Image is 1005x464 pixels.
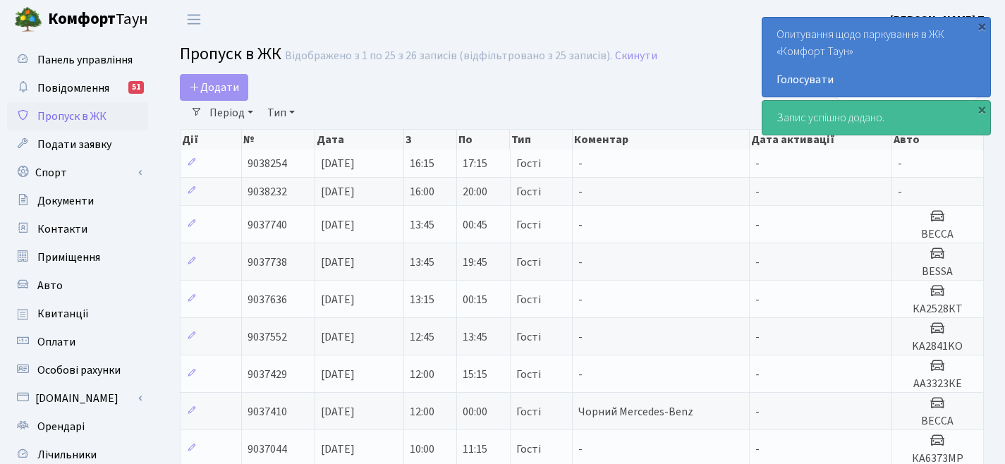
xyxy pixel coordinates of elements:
[242,130,315,149] th: №
[975,19,989,33] div: ×
[516,219,541,231] span: Гості
[37,362,121,378] span: Особові рахунки
[128,81,144,94] div: 51
[7,130,148,159] a: Подати заявку
[7,300,148,328] a: Квитанції
[755,156,760,171] span: -
[410,367,434,382] span: 12:00
[321,329,355,345] span: [DATE]
[755,367,760,382] span: -
[463,156,487,171] span: 17:15
[37,221,87,237] span: Контакти
[898,228,977,241] h5: BECCA
[248,329,287,345] span: 9037552
[410,441,434,457] span: 10:00
[7,102,148,130] a: Пропуск в ЖК
[755,184,760,200] span: -
[248,441,287,457] span: 9037044
[578,184,583,200] span: -
[463,329,487,345] span: 13:45
[898,340,977,353] h5: KA2841KO
[975,102,989,116] div: ×
[321,367,355,382] span: [DATE]
[463,184,487,200] span: 20:00
[321,217,355,233] span: [DATE]
[248,217,287,233] span: 9037740
[285,49,612,63] div: Відображено з 1 по 25 з 26 записів (відфільтровано з 25 записів).
[7,215,148,243] a: Контакти
[37,419,85,434] span: Орендарі
[315,130,404,149] th: Дата
[898,415,977,428] h5: BECCA
[755,404,760,420] span: -
[762,101,990,135] div: Запис успішно додано.
[7,187,148,215] a: Документи
[248,292,287,307] span: 9037636
[321,255,355,270] span: [DATE]
[898,265,977,279] h5: ВЕSSA
[248,255,287,270] span: 9037738
[463,367,487,382] span: 15:15
[898,156,902,171] span: -
[181,130,242,149] th: Дії
[578,441,583,457] span: -
[321,441,355,457] span: [DATE]
[755,255,760,270] span: -
[410,217,434,233] span: 13:45
[204,101,259,125] a: Період
[7,413,148,441] a: Орендарі
[578,255,583,270] span: -
[404,130,457,149] th: З
[410,292,434,307] span: 13:15
[321,404,355,420] span: [DATE]
[262,101,300,125] a: Тип
[48,8,116,30] b: Комфорт
[37,52,133,68] span: Панель управління
[615,49,657,63] a: Скинути
[37,278,63,293] span: Авто
[892,130,984,149] th: Авто
[37,306,89,322] span: Квитанції
[410,184,434,200] span: 16:00
[463,441,487,457] span: 11:15
[463,255,487,270] span: 19:45
[755,217,760,233] span: -
[516,444,541,455] span: Гості
[516,406,541,417] span: Гості
[755,441,760,457] span: -
[755,329,760,345] span: -
[7,384,148,413] a: [DOMAIN_NAME]
[7,46,148,74] a: Панель управління
[890,12,988,28] b: [PERSON_NAME] П.
[7,74,148,102] a: Повідомлення51
[516,369,541,380] span: Гості
[7,356,148,384] a: Особові рахунки
[890,11,988,28] a: [PERSON_NAME] П.
[37,137,111,152] span: Подати заявку
[898,303,977,316] h5: КА2528КТ
[321,292,355,307] span: [DATE]
[516,294,541,305] span: Гості
[755,292,760,307] span: -
[321,184,355,200] span: [DATE]
[578,367,583,382] span: -
[37,334,75,350] span: Оплати
[248,184,287,200] span: 9038232
[578,404,693,420] span: Чорний Mercedes-Benz
[750,130,892,149] th: Дата активації
[7,243,148,271] a: Приміщення
[37,447,97,463] span: Лічильники
[410,156,434,171] span: 16:15
[321,156,355,171] span: [DATE]
[463,292,487,307] span: 00:15
[898,377,977,391] h5: АА3323КЕ
[189,80,239,95] span: Додати
[37,109,106,124] span: Пропуск в ЖК
[516,186,541,197] span: Гості
[578,217,583,233] span: -
[48,8,148,32] span: Таун
[248,156,287,171] span: 9038254
[516,257,541,268] span: Гості
[578,156,583,171] span: -
[463,217,487,233] span: 00:45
